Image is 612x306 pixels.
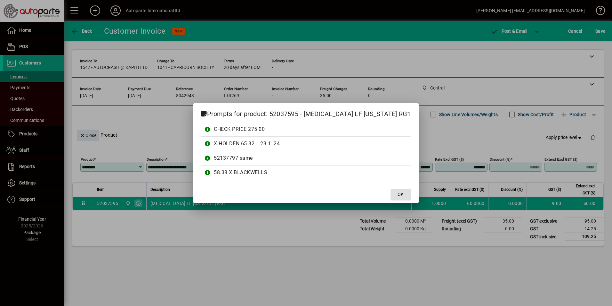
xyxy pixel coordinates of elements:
[391,189,411,200] button: OK
[193,103,418,122] h2: Prompts for product: 52037595 - [MEDICAL_DATA] LF [US_STATE] RG1
[214,125,411,133] div: CHECK PRICE 275.00
[214,169,411,176] div: 58.38 X BLACKWELLS
[214,140,411,148] div: X HOLDEN 65.32 23-1 -24
[214,154,411,162] div: 52137797 same
[398,191,404,198] span: OK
